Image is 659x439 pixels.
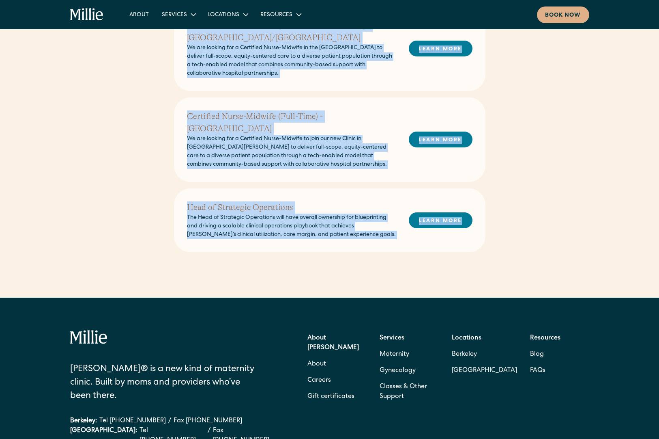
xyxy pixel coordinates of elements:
[537,6,589,23] a: Book now
[208,11,239,19] div: Locations
[174,416,242,426] a: Fax [PHONE_NUMBER]
[168,416,171,426] div: /
[162,11,187,19] div: Services
[409,212,472,228] a: LEARN MORE
[70,416,97,426] div: Berkeley:
[155,8,202,21] div: Services
[409,132,472,147] a: LEARN MORE
[260,11,292,19] div: Resources
[452,335,481,342] strong: Locations
[530,335,560,342] strong: Resources
[380,363,416,379] a: Gynecology
[380,379,439,405] a: Classes & Other Support
[409,41,472,56] a: LEARN MORE
[187,44,396,78] p: We are looking for a Certified Nurse-Midwife in the [GEOGRAPHIC_DATA] to deliver full-scope, equi...
[452,346,517,363] a: Berkeley
[452,363,517,379] a: [GEOGRAPHIC_DATA]
[70,363,261,403] div: [PERSON_NAME]® is a new kind of maternity clinic. Built by moms and providers who’ve been there.
[187,19,396,44] h2: Certified Nurse-Midwife (Part-Time or Full-Time) - [GEOGRAPHIC_DATA]/[GEOGRAPHIC_DATA]
[307,372,331,389] a: Careers
[187,214,396,239] p: The Head of Strategic Operations will have overall ownership for blueprinting and driving a scala...
[380,335,404,342] strong: Services
[307,335,359,351] strong: About [PERSON_NAME]
[530,346,544,363] a: Blog
[545,11,581,20] div: Book now
[187,201,396,214] h2: Head of Strategic Operations
[380,346,409,363] a: Maternity
[187,110,396,135] h2: Certified Nurse-Midwife (Full-Time) - [GEOGRAPHIC_DATA]
[70,8,104,21] a: home
[307,389,354,405] a: Gift certificates
[187,135,396,169] p: We are looking for a Certified Nurse-Midwife to join our new Clinic in [GEOGRAPHIC_DATA][PERSON_N...
[99,416,166,426] a: Tel [PHONE_NUMBER]
[202,8,254,21] div: Locations
[123,8,155,21] a: About
[254,8,307,21] div: Resources
[307,356,326,372] a: About
[530,363,545,379] a: FAQs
